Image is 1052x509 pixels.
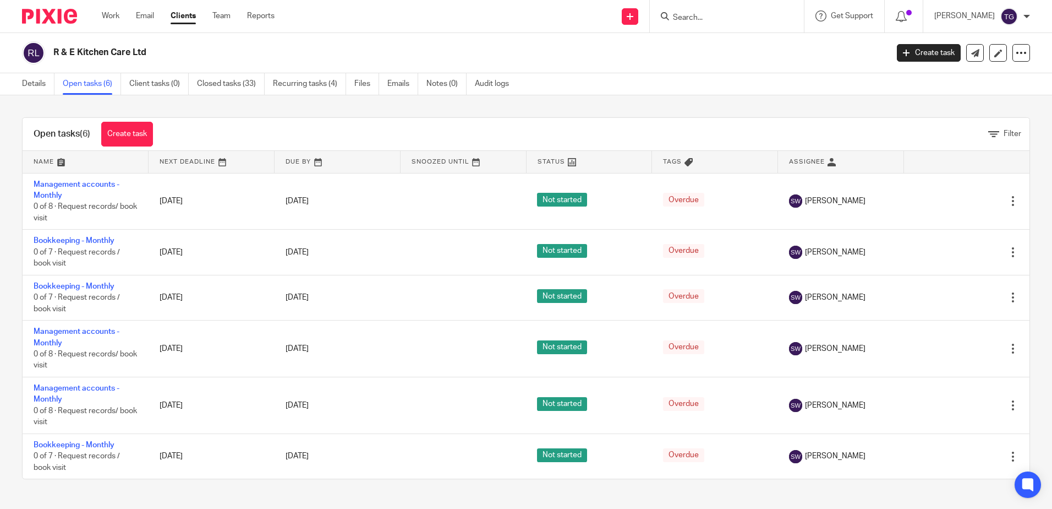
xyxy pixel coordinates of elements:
[34,248,120,268] span: 0 of 7 · Request records / book visit
[805,292,865,303] span: [PERSON_NAME]
[53,47,715,58] h2: R & E Kitchen Care Ltd
[1004,130,1021,138] span: Filter
[129,73,189,95] a: Client tasks (0)
[789,342,802,355] img: svg%3E
[537,193,587,207] span: Not started
[286,345,309,353] span: [DATE]
[149,321,275,377] td: [DATE]
[149,173,275,230] td: [DATE]
[63,73,121,95] a: Open tasks (6)
[663,340,704,354] span: Overdue
[789,291,802,304] img: svg%3E
[663,159,682,165] span: Tags
[663,193,704,207] span: Overdue
[537,340,587,354] span: Not started
[197,73,265,95] a: Closed tasks (33)
[897,44,961,62] a: Create task
[286,197,309,205] span: [DATE]
[663,244,704,258] span: Overdue
[1000,8,1018,25] img: svg%3E
[101,122,153,147] a: Create task
[34,452,120,472] span: 0 of 7 · Request records / book visit
[286,402,309,409] span: [DATE]
[149,434,275,479] td: [DATE]
[34,294,120,313] span: 0 of 7 · Request records / book visit
[805,400,865,411] span: [PERSON_NAME]
[286,294,309,301] span: [DATE]
[273,73,346,95] a: Recurring tasks (4)
[537,244,587,258] span: Not started
[22,9,77,24] img: Pixie
[149,275,275,320] td: [DATE]
[34,385,119,403] a: Management accounts - Monthly
[789,246,802,259] img: svg%3E
[537,448,587,462] span: Not started
[537,397,587,411] span: Not started
[537,289,587,303] span: Not started
[34,350,137,370] span: 0 of 8 · Request records/ book visit
[34,203,137,222] span: 0 of 8 · Request records/ book visit
[80,129,90,138] span: (6)
[22,73,54,95] a: Details
[663,397,704,411] span: Overdue
[805,451,865,462] span: [PERSON_NAME]
[34,237,114,245] a: Bookkeeping - Monthly
[102,10,119,21] a: Work
[475,73,517,95] a: Audit logs
[805,343,865,354] span: [PERSON_NAME]
[672,13,771,23] input: Search
[789,399,802,412] img: svg%3E
[34,441,114,449] a: Bookkeeping - Monthly
[663,448,704,462] span: Overdue
[247,10,275,21] a: Reports
[412,159,469,165] span: Snoozed Until
[22,41,45,64] img: svg%3E
[538,159,565,165] span: Status
[805,196,865,207] span: [PERSON_NAME]
[789,450,802,463] img: svg%3E
[34,283,114,290] a: Bookkeeping - Monthly
[136,10,154,21] a: Email
[149,377,275,434] td: [DATE]
[34,407,137,426] span: 0 of 8 · Request records/ book visit
[387,73,418,95] a: Emails
[34,328,119,346] a: Management accounts - Monthly
[171,10,196,21] a: Clients
[789,194,802,208] img: svg%3E
[934,10,995,21] p: [PERSON_NAME]
[831,12,873,20] span: Get Support
[286,452,309,460] span: [DATE]
[663,289,704,303] span: Overdue
[149,230,275,275] td: [DATE]
[34,181,119,199] a: Management accounts - Monthly
[34,128,90,140] h1: Open tasks
[212,10,231,21] a: Team
[426,73,467,95] a: Notes (0)
[286,248,309,256] span: [DATE]
[805,247,865,258] span: [PERSON_NAME]
[354,73,379,95] a: Files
